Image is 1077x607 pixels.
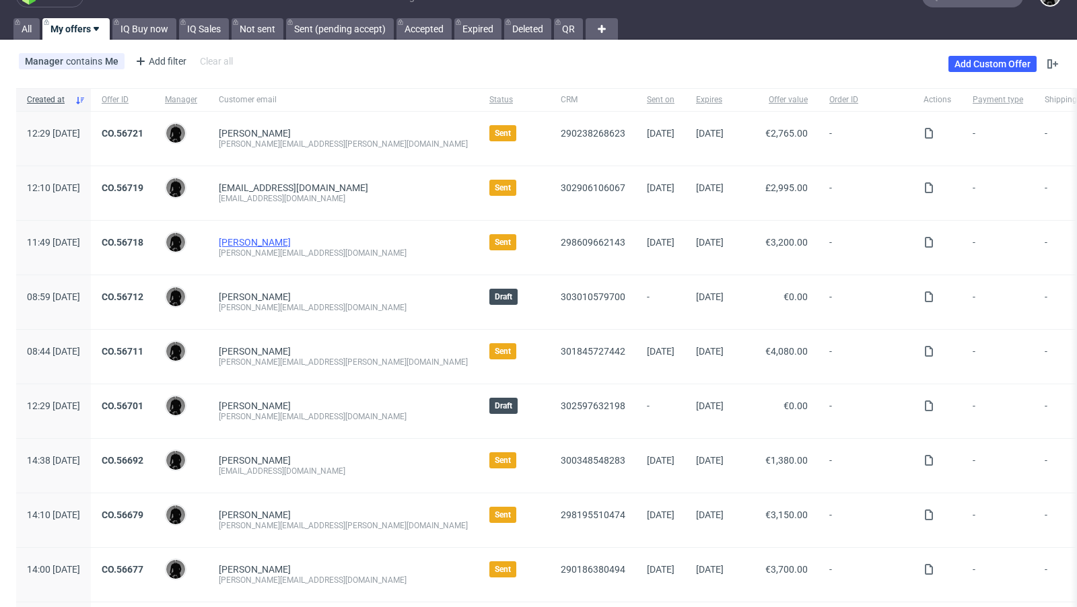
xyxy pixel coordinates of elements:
[219,346,291,357] a: [PERSON_NAME]
[973,291,1023,313] span: -
[765,455,808,466] span: €1,380.00
[454,18,501,40] a: Expired
[973,182,1023,204] span: -
[696,182,724,193] span: [DATE]
[219,520,468,531] div: [PERSON_NAME][EMAIL_ADDRESS][PERSON_NAME][DOMAIN_NAME]
[647,237,674,248] span: [DATE]
[66,56,105,67] span: contains
[647,346,674,357] span: [DATE]
[829,509,902,531] span: -
[696,128,724,139] span: [DATE]
[166,178,185,197] img: Dawid Urbanowicz
[102,455,143,466] a: CO.56692
[948,56,1037,72] a: Add Custom Offer
[166,342,185,361] img: Dawid Urbanowicz
[829,94,902,106] span: Order ID
[42,18,110,40] a: My offers
[165,94,197,106] span: Manager
[829,291,902,313] span: -
[561,128,625,139] a: 290238268623
[219,291,291,302] a: [PERSON_NAME]
[166,287,185,306] img: Dawid Urbanowicz
[219,357,468,367] div: [PERSON_NAME][EMAIL_ADDRESS][PERSON_NAME][DOMAIN_NAME]
[829,400,902,422] span: -
[561,182,625,193] a: 302906106067
[973,455,1023,476] span: -
[696,237,724,248] span: [DATE]
[696,400,724,411] span: [DATE]
[495,455,511,466] span: Sent
[647,564,674,575] span: [DATE]
[179,18,229,40] a: IQ Sales
[696,346,724,357] span: [DATE]
[765,182,808,193] span: £2,995.00
[102,182,143,193] a: CO.56719
[495,509,511,520] span: Sent
[765,128,808,139] span: €2,765.00
[561,291,625,302] a: 303010579700
[829,346,902,367] span: -
[696,509,724,520] span: [DATE]
[765,237,808,248] span: €3,200.00
[232,18,283,40] a: Not sent
[27,128,80,139] span: 12:29 [DATE]
[696,564,724,575] span: [DATE]
[286,18,394,40] a: Sent (pending accept)
[495,237,511,248] span: Sent
[495,182,511,193] span: Sent
[561,455,625,466] a: 300348548283
[27,237,80,248] span: 11:49 [DATE]
[495,346,511,357] span: Sent
[166,451,185,470] img: Dawid Urbanowicz
[495,291,512,302] span: Draft
[166,124,185,143] img: Dawid Urbanowicz
[647,182,674,193] span: [DATE]
[219,455,291,466] a: [PERSON_NAME]
[973,509,1023,531] span: -
[27,564,80,575] span: 14:00 [DATE]
[973,400,1023,422] span: -
[829,182,902,204] span: -
[219,400,291,411] a: [PERSON_NAME]
[219,193,468,204] div: [EMAIL_ADDRESS][DOMAIN_NAME]
[219,575,468,585] div: [PERSON_NAME][EMAIL_ADDRESS][DOMAIN_NAME]
[219,128,291,139] a: [PERSON_NAME]
[489,94,539,106] span: Status
[495,564,511,575] span: Sent
[647,128,674,139] span: [DATE]
[396,18,452,40] a: Accepted
[829,237,902,258] span: -
[166,396,185,415] img: Dawid Urbanowicz
[102,128,143,139] a: CO.56721
[102,237,143,248] a: CO.56718
[219,411,468,422] div: [PERSON_NAME][EMAIL_ADDRESS][DOMAIN_NAME]
[495,400,512,411] span: Draft
[647,509,674,520] span: [DATE]
[647,455,674,466] span: [DATE]
[197,52,236,71] div: Clear all
[219,248,468,258] div: [PERSON_NAME][EMAIL_ADDRESS][DOMAIN_NAME]
[765,346,808,357] span: €4,080.00
[27,94,69,106] span: Created at
[829,128,902,149] span: -
[105,56,118,67] div: Me
[784,400,808,411] span: €0.00
[561,94,625,106] span: CRM
[561,509,625,520] a: 298195510474
[561,564,625,575] a: 290186380494
[554,18,583,40] a: QR
[973,94,1023,106] span: Payment type
[112,18,176,40] a: IQ Buy now
[219,94,468,106] span: Customer email
[219,466,468,476] div: [EMAIL_ADDRESS][DOMAIN_NAME]
[561,400,625,411] a: 302597632198
[973,128,1023,149] span: -
[219,182,368,193] span: [EMAIL_ADDRESS][DOMAIN_NAME]
[219,302,468,313] div: [PERSON_NAME][EMAIL_ADDRESS][DOMAIN_NAME]
[27,455,80,466] span: 14:38 [DATE]
[829,564,902,585] span: -
[27,346,80,357] span: 08:44 [DATE]
[219,564,291,575] a: [PERSON_NAME]
[647,400,674,422] span: -
[27,400,80,411] span: 12:29 [DATE]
